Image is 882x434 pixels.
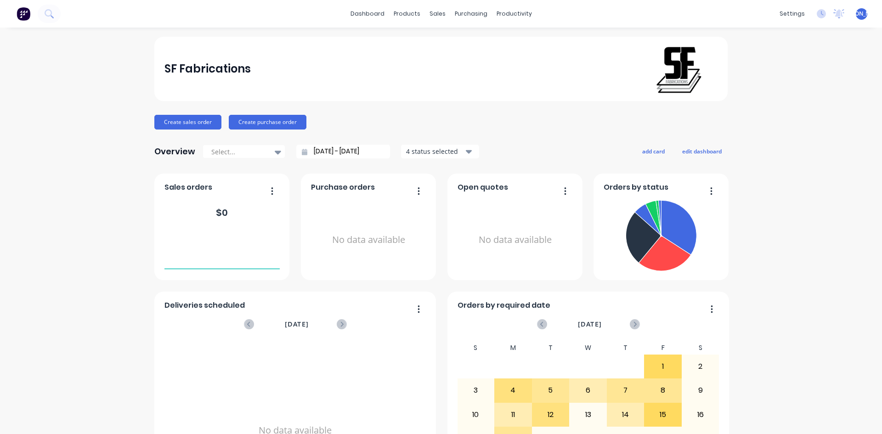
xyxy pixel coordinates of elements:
div: S [457,341,495,355]
div: 12 [532,403,569,426]
div: SF Fabrications [164,60,251,78]
div: 15 [645,403,681,426]
div: 10 [458,403,494,426]
button: Create purchase order [229,115,306,130]
div: 4 status selected [406,147,464,156]
div: Overview [154,142,195,161]
button: add card [636,145,671,157]
button: 4 status selected [401,145,479,158]
div: 4 [495,379,531,402]
div: 14 [607,403,644,426]
div: 8 [645,379,681,402]
span: Open quotes [458,182,508,193]
div: 11 [495,403,531,426]
button: edit dashboard [676,145,728,157]
img: SF Fabrications [653,44,705,94]
div: 1 [645,355,681,378]
div: T [532,341,570,355]
span: Orders by required date [458,300,550,311]
div: 2 [682,355,719,378]
span: Orders by status [604,182,668,193]
span: Deliveries scheduled [164,300,245,311]
div: purchasing [450,7,492,21]
div: No data available [311,197,426,283]
div: 16 [682,403,719,426]
div: W [569,341,607,355]
div: settings [775,7,809,21]
span: Purchase orders [311,182,375,193]
button: Create sales order [154,115,221,130]
div: T [607,341,645,355]
span: [DATE] [578,319,602,329]
div: 13 [570,403,606,426]
div: 9 [682,379,719,402]
img: Factory [17,7,30,21]
div: F [644,341,682,355]
div: productivity [492,7,537,21]
div: 5 [532,379,569,402]
div: sales [425,7,450,21]
a: dashboard [346,7,389,21]
div: S [682,341,719,355]
div: 6 [570,379,606,402]
div: $ 0 [216,206,228,220]
div: products [389,7,425,21]
div: 3 [458,379,494,402]
div: 7 [607,379,644,402]
span: Sales orders [164,182,212,193]
span: [DATE] [285,319,309,329]
div: No data available [458,197,573,283]
div: M [494,341,532,355]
